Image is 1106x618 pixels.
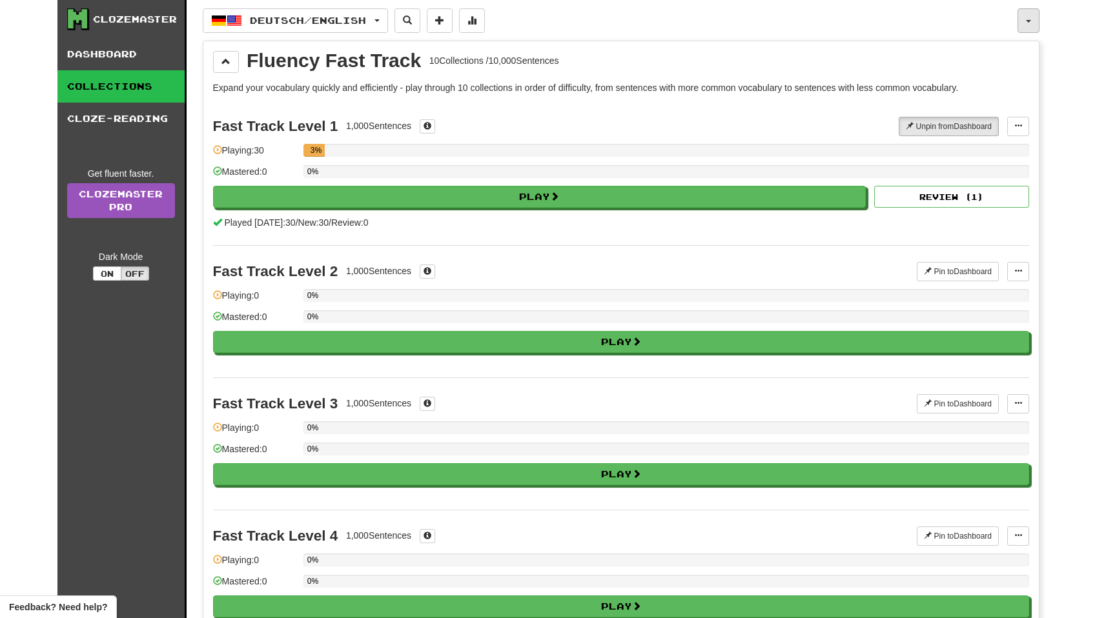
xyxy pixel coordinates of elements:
[213,165,297,186] div: Mastered: 0
[213,310,297,332] div: Mastered: 0
[331,217,369,228] span: Review: 0
[346,529,411,542] div: 1,000 Sentences
[213,553,297,575] div: Playing: 0
[213,118,338,134] div: Fast Track Level 1
[213,575,297,596] div: Mastered: 0
[213,443,297,464] div: Mastered: 0
[427,8,453,33] button: Add sentence to collection
[346,397,411,410] div: 1,000 Sentences
[307,144,325,157] div: 3%
[874,186,1029,208] button: Review (1)
[213,421,297,443] div: Playing: 0
[429,54,559,67] div: 10 Collections / 10,000 Sentences
[57,103,185,135] a: Cloze-Reading
[213,463,1029,485] button: Play
[298,217,329,228] span: New: 30
[346,264,411,277] div: 1,000 Sentences
[213,595,1029,617] button: Play
[296,217,298,228] span: /
[57,70,185,103] a: Collections
[67,183,175,218] a: ClozemasterPro
[93,266,121,281] button: On
[203,8,388,33] button: Deutsch/English
[93,13,177,26] div: Clozemaster
[224,217,295,228] span: Played [DATE]: 30
[459,8,485,33] button: More stats
[394,8,420,33] button: Search sentences
[67,250,175,263] div: Dark Mode
[9,601,107,613] span: Open feedback widget
[213,81,1029,94] p: Expand your vocabulary quickly and efficiently - play through 10 collections in order of difficul...
[213,528,338,544] div: Fast Track Level 4
[917,526,999,546] button: Pin toDashboard
[917,394,999,414] button: Pin toDashboard
[213,144,297,165] div: Playing: 30
[213,331,1029,353] button: Play
[917,262,999,281] button: Pin toDashboard
[346,119,411,132] div: 1,000 Sentences
[213,395,338,412] div: Fast Track Level 3
[121,266,149,281] button: Off
[329,217,331,228] span: /
[57,38,185,70] a: Dashboard
[899,117,999,136] button: Unpin fromDashboard
[213,263,338,279] div: Fast Track Level 2
[213,289,297,310] div: Playing: 0
[213,186,866,208] button: Play
[250,15,366,26] span: Deutsch / English
[247,51,421,70] div: Fluency Fast Track
[67,167,175,180] div: Get fluent faster.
